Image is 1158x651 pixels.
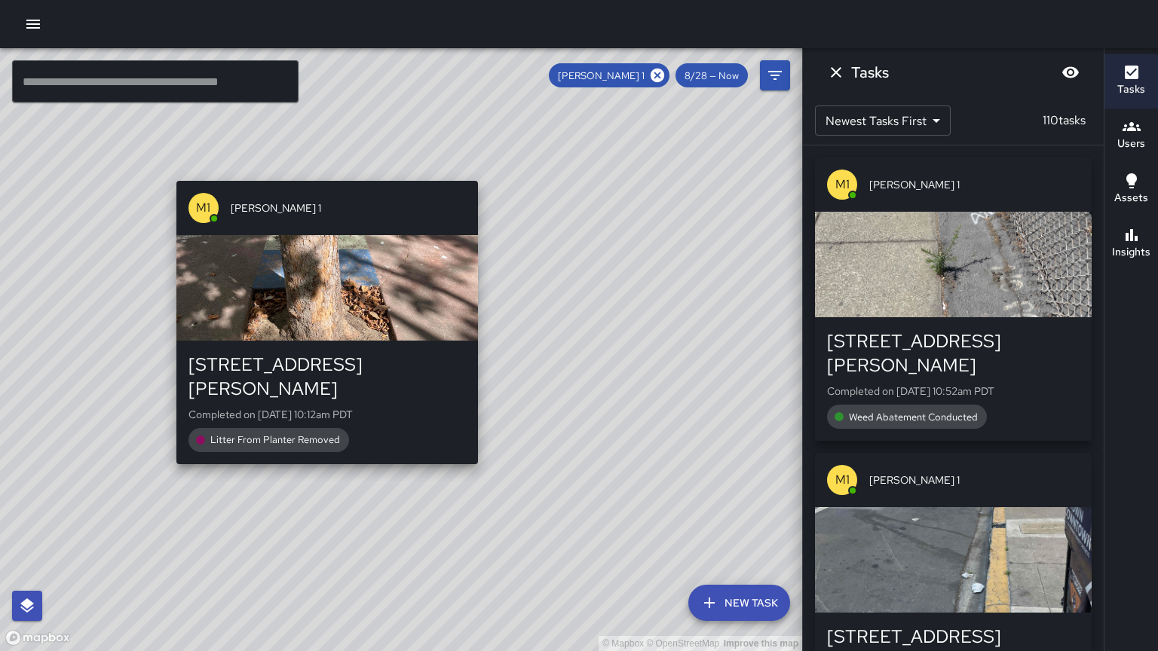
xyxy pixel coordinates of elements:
button: M1[PERSON_NAME] 1[STREET_ADDRESS][PERSON_NAME]Completed on [DATE] 10:52am PDTWeed Abatement Condu... [815,157,1092,441]
p: M1 [835,176,850,194]
span: 8/28 — Now [675,69,748,82]
span: [PERSON_NAME] 1 [549,69,654,82]
div: [STREET_ADDRESS][PERSON_NAME] [188,353,466,401]
span: [PERSON_NAME] 1 [869,177,1080,192]
button: Dismiss [821,57,851,87]
p: Completed on [DATE] 10:12am PDT [188,407,466,422]
div: [PERSON_NAME] 1 [549,63,669,87]
h6: Assets [1114,190,1148,206]
button: Blur [1055,57,1086,87]
button: Tasks [1104,54,1158,108]
p: 110 tasks [1037,112,1092,130]
h6: Tasks [851,60,889,84]
div: [STREET_ADDRESS][PERSON_NAME] [827,329,1080,377]
button: Users [1104,108,1158,163]
h6: Insights [1112,244,1150,261]
span: Litter From Planter Removed [201,433,349,446]
button: Insights [1104,217,1158,271]
p: Completed on [DATE] 10:52am PDT [827,384,1080,399]
h6: Tasks [1117,81,1145,98]
p: M1 [196,199,210,217]
h6: Users [1117,136,1145,152]
button: Assets [1104,163,1158,217]
button: M1[PERSON_NAME] 1[STREET_ADDRESS][PERSON_NAME]Completed on [DATE] 10:12am PDTLitter From Planter ... [176,181,478,464]
button: New Task [688,585,790,621]
span: [PERSON_NAME] 1 [869,472,1080,487]
span: [PERSON_NAME] 1 [231,200,466,215]
div: Newest Tasks First [815,105,951,136]
span: Weed Abatement Conducted [840,411,987,423]
p: M1 [835,471,850,489]
button: Filters [760,60,790,90]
